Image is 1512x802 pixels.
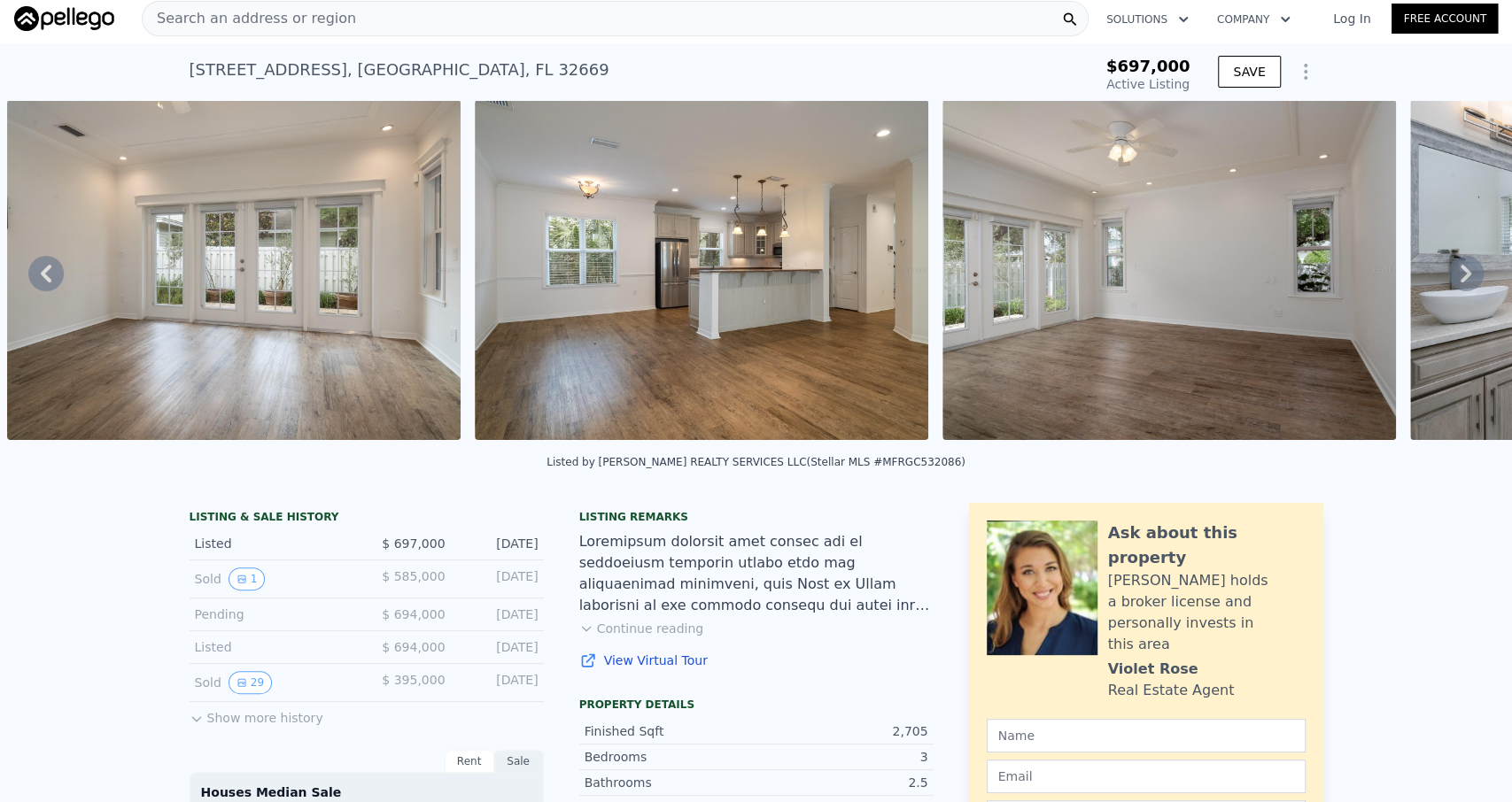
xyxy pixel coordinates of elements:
[460,605,539,623] div: [DATE]
[1108,570,1306,655] div: [PERSON_NAME] holds a broker license and personally invests in this area
[756,722,928,740] div: 2,705
[382,536,445,551] span: $ 697,000
[756,748,928,766] div: 3
[1108,659,1198,680] div: Violet Rose
[190,510,544,528] div: LISTING & SALE HISTORY
[585,722,756,740] div: Finished Sqft
[585,748,756,766] div: Bedrooms
[579,531,934,616] div: Loremipsum dolorsit amet consec adi el seddoeiusm temporin utlabo etdo mag aliquaenimad minimveni...
[460,638,539,656] div: [DATE]
[1106,77,1190,91] span: Active Listing
[579,698,934,712] div: Property details
[1392,4,1498,34] a: Free Account
[195,535,353,552] div: Listed
[195,638,353,656] div: Listed
[1108,680,1235,701] div: Real Estate Agent
[579,620,704,637] button: Continue reading
[942,100,1396,440] img: Sale: 167048622 Parcel: 25103802
[494,750,544,773] div: Sale
[195,605,353,623] div: Pending
[987,760,1306,793] input: Email
[756,774,928,791] div: 2.5
[579,510,934,524] div: Listing remarks
[1218,56,1280,88] button: SAVE
[475,100,928,440] img: Sale: 167048622 Parcel: 25103802
[1108,521,1306,570] div: Ask about this property
[201,783,532,801] div: Houses Median Sale
[1106,57,1190,75] span: $697,000
[229,567,266,590] button: View historical data
[382,607,445,621] span: $ 694,000
[585,774,756,791] div: Bathrooms
[1203,4,1305,35] button: Company
[382,640,445,654] span: $ 694,000
[1312,10,1392,27] a: Log In
[382,569,445,583] span: $ 585,000
[14,6,114,31] img: Pellego
[382,673,445,687] span: $ 395,000
[1092,4,1203,35] button: Solutions
[987,719,1306,752] input: Name
[190,58,609,82] div: [STREET_ADDRESS] , [GEOGRAPHIC_DATA] , FL 32669
[229,671,272,694] button: View historical data
[7,100,461,440] img: Sale: 167048622 Parcel: 25103802
[1288,54,1323,89] button: Show Options
[460,535,539,552] div: [DATE]
[460,567,539,590] div: [DATE]
[143,8,356,29] span: Search an address or region
[579,652,934,669] a: View Virtual Tour
[445,750,494,773] div: Rent
[460,671,539,694] div: [DATE]
[195,567,353,590] div: Sold
[547,456,965,468] div: Listed by [PERSON_NAME] REALTY SERVICES LLC (Stellar MLS #MFRGC532086)
[195,671,353,694] div: Sold
[190,702,323,727] button: Show more history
